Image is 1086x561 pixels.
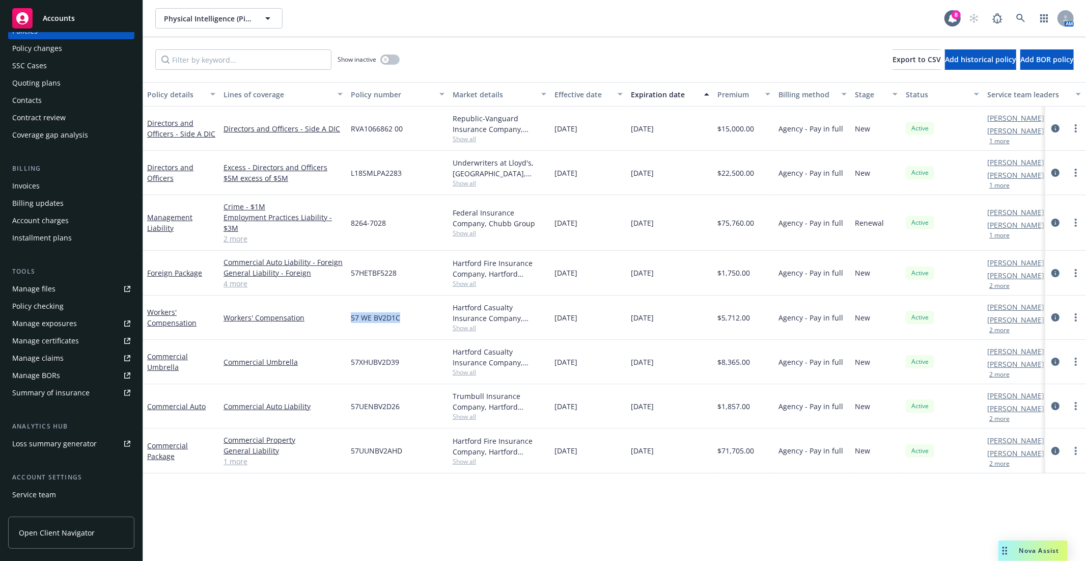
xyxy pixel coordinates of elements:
div: Billing updates [12,195,64,211]
a: Summary of insurance [8,385,134,401]
span: Add historical policy [945,55,1016,64]
div: Policy checking [12,298,64,314]
span: Nova Assist [1019,546,1060,555]
div: Manage BORs [12,367,60,384]
span: [DATE] [554,168,577,178]
a: more [1070,445,1082,457]
a: Quoting plans [8,75,134,91]
a: Search [1011,8,1031,29]
div: Lines of coverage [224,89,331,100]
span: [DATE] [554,218,577,228]
a: Accounts [8,4,134,33]
button: 1 more [989,182,1010,189]
span: Agency - Pay in full [778,168,843,178]
button: 2 more [989,283,1010,289]
button: Status [902,82,983,106]
a: [PERSON_NAME] [987,207,1044,218]
div: Account charges [12,212,69,229]
a: [PERSON_NAME] [987,390,1044,401]
span: New [855,123,870,134]
span: [DATE] [631,168,654,178]
button: 1 more [989,138,1010,144]
span: Active [910,446,930,456]
span: Agency - Pay in full [778,268,843,278]
span: [DATE] [554,123,577,134]
span: $15,000.00 [717,123,754,134]
a: [PERSON_NAME] [987,435,1044,446]
div: Stage [855,89,886,100]
a: more [1070,217,1082,229]
span: New [855,445,870,456]
a: circleInformation [1049,356,1062,368]
div: Analytics hub [8,421,134,432]
a: [PERSON_NAME] [987,157,1044,168]
button: 2 more [989,416,1010,422]
div: Summary of insurance [12,385,90,401]
div: Policy changes [12,40,62,57]
span: [DATE] [554,445,577,456]
a: [PERSON_NAME] [987,359,1044,369]
a: more [1070,267,1082,279]
div: Coverage gap analysis [12,127,88,143]
a: Commercial Property [224,435,343,445]
a: Coverage gap analysis [8,127,134,143]
span: Physical Intelligence (Pi), Inc. [164,13,252,24]
button: Stage [851,82,902,106]
div: Account settings [8,472,134,483]
a: circleInformation [1049,445,1062,457]
span: Show all [453,324,546,332]
span: New [855,168,870,178]
a: Directors and Officers - Side A DIC [147,118,215,139]
a: General Liability - Foreign [224,268,343,278]
div: 8 [952,10,961,19]
a: Manage claims [8,350,134,366]
div: Billing [8,164,134,174]
span: [DATE] [554,312,577,323]
span: Export to CSV [893,55,941,64]
span: 57XHUBV2D39 [351,357,399,367]
a: 4 more [224,278,343,289]
a: Directors and Officers - Side A DIC [224,123,343,134]
a: Invoices [8,178,134,194]
button: Physical Intelligence (Pi), Inc. [155,8,283,29]
div: Contract review [12,110,66,126]
span: Show all [453,135,546,143]
a: 1 more [224,456,343,467]
span: $1,857.00 [717,401,750,412]
button: 1 more [989,232,1010,238]
span: [DATE] [631,218,654,228]
span: 57UENBV2D26 [351,401,400,412]
div: Underwriters at Lloyd's, [GEOGRAPHIC_DATA], [PERSON_NAME] of [GEOGRAPHIC_DATA], RT Specialty Insu... [453,157,546,179]
button: Policy details [143,82,219,106]
a: [PERSON_NAME] [987,257,1044,268]
div: Expiration date [631,89,698,100]
div: Market details [453,89,535,100]
a: more [1070,311,1082,324]
span: $22,500.00 [717,168,754,178]
div: Premium [717,89,759,100]
span: Add BOR policy [1020,55,1074,64]
span: New [855,268,870,278]
span: Active [910,269,930,278]
div: Contacts [12,92,42,109]
button: Market details [449,82,550,106]
a: Billing updates [8,195,134,211]
a: [PERSON_NAME] [987,220,1044,230]
span: [DATE] [631,445,654,456]
div: Policy number [351,89,433,100]
a: Excess - Directors and Officers $5M excess of $5M [224,162,343,183]
div: Effective date [554,89,611,100]
span: Active [910,357,930,366]
a: Policy changes [8,40,134,57]
div: Republic-Vanguard Insurance Company, AmTrust Financial Services [453,113,546,135]
span: $5,712.00 [717,312,750,323]
span: Agency - Pay in full [778,218,843,228]
a: [PERSON_NAME] [987,270,1044,281]
span: Show all [453,412,546,421]
div: Invoices [12,178,40,194]
a: Account charges [8,212,134,229]
span: Active [910,124,930,133]
button: 2 more [989,461,1010,467]
a: Employment Practices Liability - $3M [224,212,343,233]
a: [PERSON_NAME] [987,113,1044,123]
